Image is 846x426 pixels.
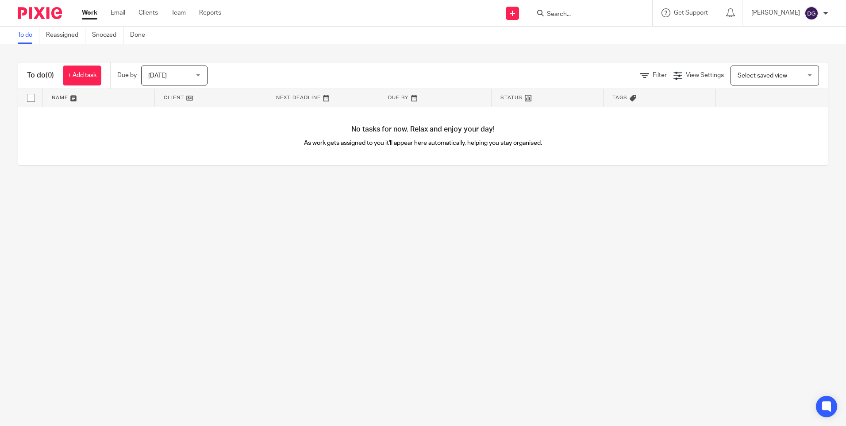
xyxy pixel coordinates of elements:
[199,8,221,17] a: Reports
[653,72,667,78] span: Filter
[738,73,787,79] span: Select saved view
[18,7,62,19] img: Pixie
[804,6,819,20] img: svg%3E
[92,27,123,44] a: Snoozed
[751,8,800,17] p: [PERSON_NAME]
[27,71,54,80] h1: To do
[612,95,627,100] span: Tags
[111,8,125,17] a: Email
[148,73,167,79] span: [DATE]
[221,139,626,147] p: As work gets assigned to you it'll appear here automatically, helping you stay organised.
[18,125,828,134] h4: No tasks for now. Relax and enjoy your day!
[686,72,724,78] span: View Settings
[171,8,186,17] a: Team
[138,8,158,17] a: Clients
[46,27,85,44] a: Reassigned
[130,27,152,44] a: Done
[674,10,708,16] span: Get Support
[82,8,97,17] a: Work
[18,27,39,44] a: To do
[546,11,626,19] input: Search
[117,71,137,80] p: Due by
[63,66,101,85] a: + Add task
[46,72,54,79] span: (0)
